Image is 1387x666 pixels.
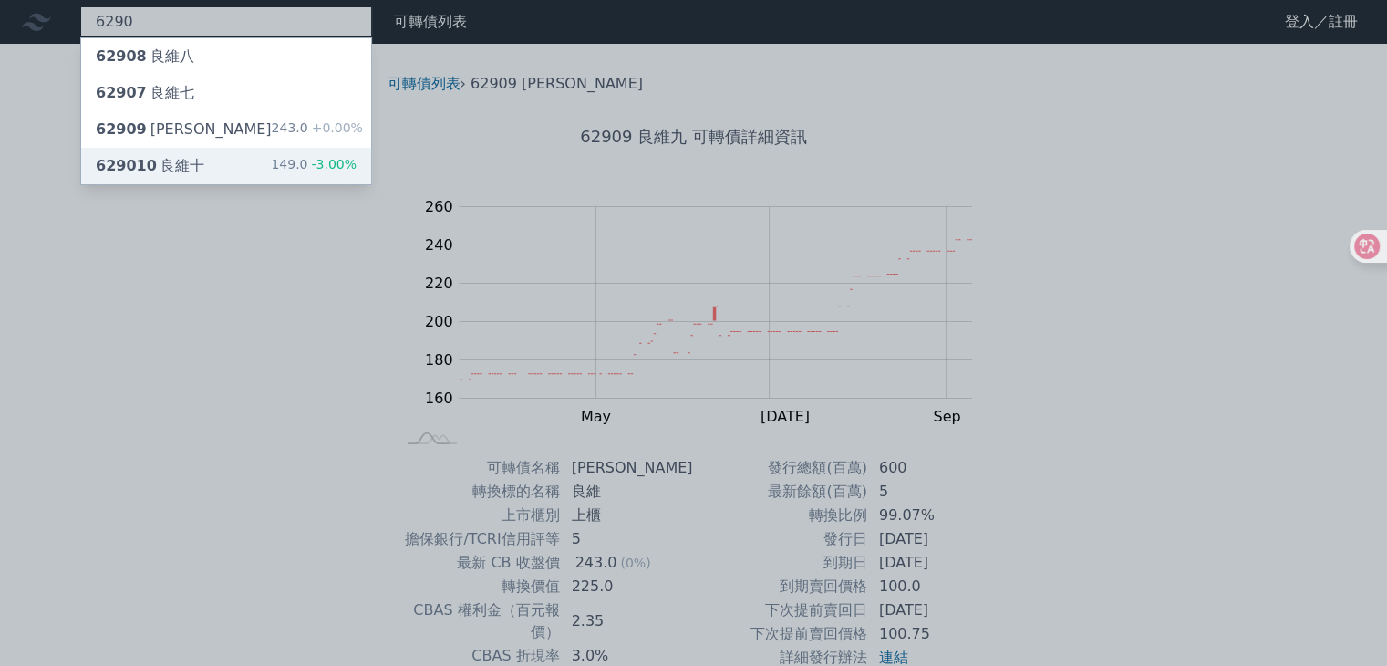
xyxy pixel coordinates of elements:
[96,82,194,104] div: 良維七
[81,148,371,184] a: 629010良維十 149.0-3.00%
[96,84,147,101] span: 62907
[96,46,194,68] div: 良維八
[81,38,371,75] a: 62908良維八
[81,111,371,148] a: 62909[PERSON_NAME] 243.0+0.00%
[272,119,363,140] div: 243.0
[96,119,272,140] div: [PERSON_NAME]
[96,157,157,174] span: 629010
[96,155,204,177] div: 良維十
[307,157,357,172] span: -3.00%
[96,120,147,138] span: 62909
[271,155,357,177] div: 149.0
[81,75,371,111] a: 62907良維七
[308,120,363,135] span: +0.00%
[96,47,147,65] span: 62908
